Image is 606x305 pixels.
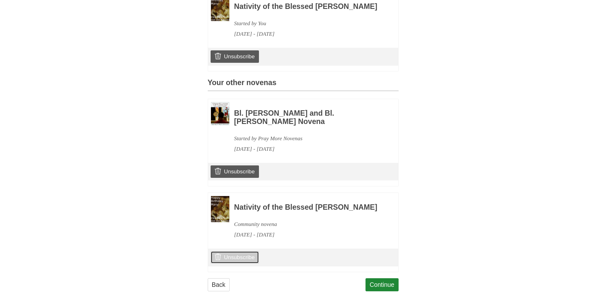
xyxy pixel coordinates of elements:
div: [DATE] - [DATE] [234,229,381,240]
div: Started by Pray More Novenas [234,133,381,144]
a: Unsubscribe [211,50,259,62]
a: Unsubscribe [211,251,259,263]
a: Back [208,278,230,291]
img: Novena image [211,102,229,125]
h3: Nativity of the Blessed [PERSON_NAME] [234,203,381,212]
h3: Your other novenas [208,79,399,91]
h3: Nativity of the Blessed [PERSON_NAME] [234,3,381,11]
div: Community novena [234,219,381,229]
div: Started by You [234,18,381,29]
div: [DATE] - [DATE] [234,144,381,154]
div: [DATE] - [DATE] [234,29,381,39]
a: Unsubscribe [211,165,259,178]
h3: Bl. [PERSON_NAME] and Bl. [PERSON_NAME] Novena [234,109,381,126]
a: Continue [366,278,399,291]
img: Novena image [211,196,229,222]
